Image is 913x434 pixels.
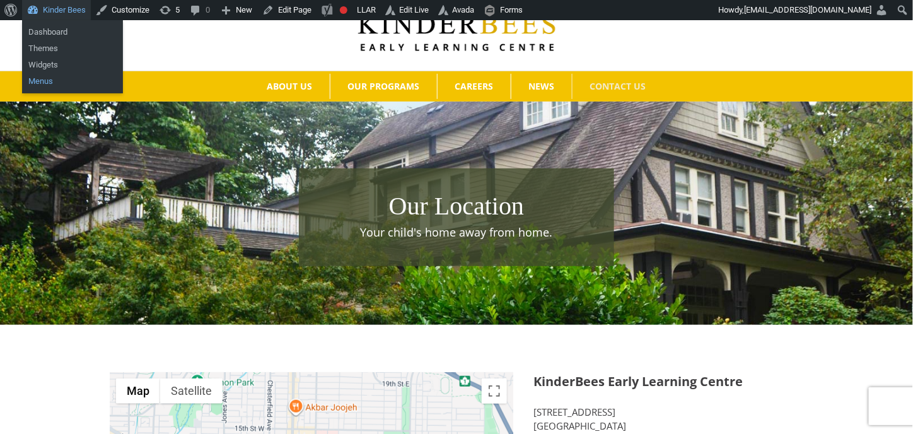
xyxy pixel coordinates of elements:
strong: KinderBees Early Learning Centre [533,373,743,390]
button: Show street map [116,378,160,404]
a: Menus [22,73,123,90]
span: NEWS [529,82,555,91]
ul: Kinder Bees [22,37,123,93]
span: CONTACT US [590,82,646,91]
button: Show satellite imagery [160,378,223,404]
span: OUR PROGRAMS [348,82,420,91]
a: CONTACT US [573,74,663,99]
a: Dashboard [22,24,123,40]
p: Your child's home away from home. [305,224,608,241]
h1: Our Location [305,189,608,224]
span: CAREERS [455,82,494,91]
a: OUR PROGRAMS [330,74,437,99]
div: Focus keyphrase not set [340,6,347,14]
a: ABOUT US [250,74,330,99]
a: NEWS [511,74,572,99]
a: Themes [22,40,123,57]
ul: Kinder Bees [22,20,123,44]
a: Widgets [22,57,123,73]
span: ABOUT US [267,82,313,91]
a: CAREERS [438,74,511,99]
span: [EMAIL_ADDRESS][DOMAIN_NAME] [744,5,872,15]
nav: Main Menu [19,71,894,102]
